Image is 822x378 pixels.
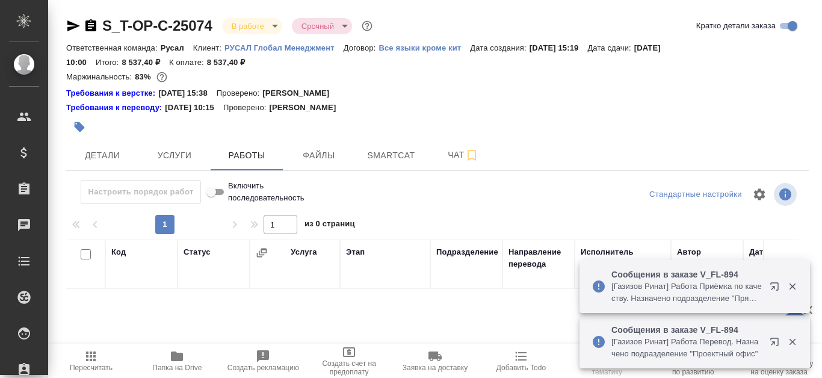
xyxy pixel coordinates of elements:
a: РУСАЛ Глобал Менеджмент [224,42,344,52]
button: Закрыть [780,336,805,347]
span: Включить последовательность [228,180,304,204]
span: из 0 страниц [304,217,355,234]
span: Пересчитать [70,364,113,372]
p: 8 537,40 ₽ [207,58,255,67]
p: [Газизов Ринат] Работа Приёмка по качеству. Назначено подразделение "Прямая загрузка (шаблонные д... [611,280,762,305]
span: Детали [73,148,131,163]
span: Услуги [146,148,203,163]
button: 1225.79 RUB; [154,69,170,85]
div: Статус [184,246,211,258]
button: Сгруппировать [256,247,268,259]
p: 83% [135,72,153,81]
button: Папка на Drive [134,344,220,378]
svg: Подписаться [465,148,479,163]
div: В работе [292,18,352,34]
span: Посмотреть информацию [774,183,799,206]
button: Скопировать ссылку [84,19,98,33]
button: Создать счет на предоплату [306,344,392,378]
button: Пересчитать [48,344,134,378]
button: Скопировать ссылку для ЯМессенджера [66,19,81,33]
button: В работе [228,21,268,31]
button: Срочный [298,21,338,31]
p: [Газизов Ринат] Работа Перевод. Назначено подразделение "Проектный офис" [611,336,762,360]
span: Работы [218,148,276,163]
span: Определить тематику [571,359,643,376]
span: Файлы [290,148,348,163]
p: Проверено: [223,102,270,114]
span: Создать счет на предоплату [314,359,385,376]
div: Дата начала [749,246,797,270]
p: Все языки кроме кит [379,43,470,52]
span: Кратко детали заказа [696,20,776,32]
p: Дата сдачи: [587,43,634,52]
div: Подразделение [436,246,498,258]
div: Код [111,246,126,258]
div: Исполнитель [581,246,634,258]
p: Ответственная команда: [66,43,161,52]
p: Договор: [344,43,379,52]
a: S_T-OP-C-25074 [102,17,212,34]
button: Доп статусы указывают на важность/срочность заказа [359,18,375,34]
button: Заявка на доставку [392,344,478,378]
button: Создать рекламацию [220,344,306,378]
button: Добавить тэг [66,114,93,140]
div: Услуга [291,246,317,258]
span: Чат [434,147,492,163]
div: Направление перевода [508,246,569,270]
p: Русал [161,43,193,52]
p: Проверено: [217,87,263,99]
button: Закрыть [780,281,805,292]
p: К оплате: [169,58,207,67]
p: Клиент: [193,43,224,52]
div: Автор изменения [677,246,737,270]
span: Smartcat [362,148,420,163]
p: Сообщения в заказе V_FL-894 [611,324,762,336]
span: Папка на Drive [152,364,202,372]
p: Маржинальность: [66,72,135,81]
button: Открыть в новой вкладке [762,330,791,359]
p: [PERSON_NAME] [269,102,345,114]
p: [DATE] 15:19 [530,43,588,52]
p: РУСАЛ Глобал Менеджмент [224,43,344,52]
p: Сообщения в заказе V_FL-894 [611,268,762,280]
div: В работе [222,18,282,34]
p: [DATE] 10:15 [165,102,223,114]
button: Добавить Todo [478,344,564,378]
span: Создать рекламацию [227,364,299,372]
span: Заявка на доставку [403,364,468,372]
div: Нажми, чтобы открыть папку с инструкцией [66,102,165,114]
div: Нажми, чтобы открыть папку с инструкцией [66,87,158,99]
p: [DATE] 15:38 [158,87,217,99]
a: Все языки кроме кит [379,42,470,52]
span: Настроить таблицу [745,180,774,209]
div: Этап [346,246,365,258]
p: 8 537,40 ₽ [122,58,169,67]
p: Итого: [96,58,122,67]
p: [PERSON_NAME] [262,87,338,99]
span: Добавить Todo [496,364,546,372]
p: Дата создания: [470,43,529,52]
a: Требования к переводу: [66,102,165,114]
a: Требования к верстке: [66,87,158,99]
button: Открыть в новой вкладке [762,274,791,303]
button: Определить тематику [564,344,650,378]
div: split button [646,185,745,204]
